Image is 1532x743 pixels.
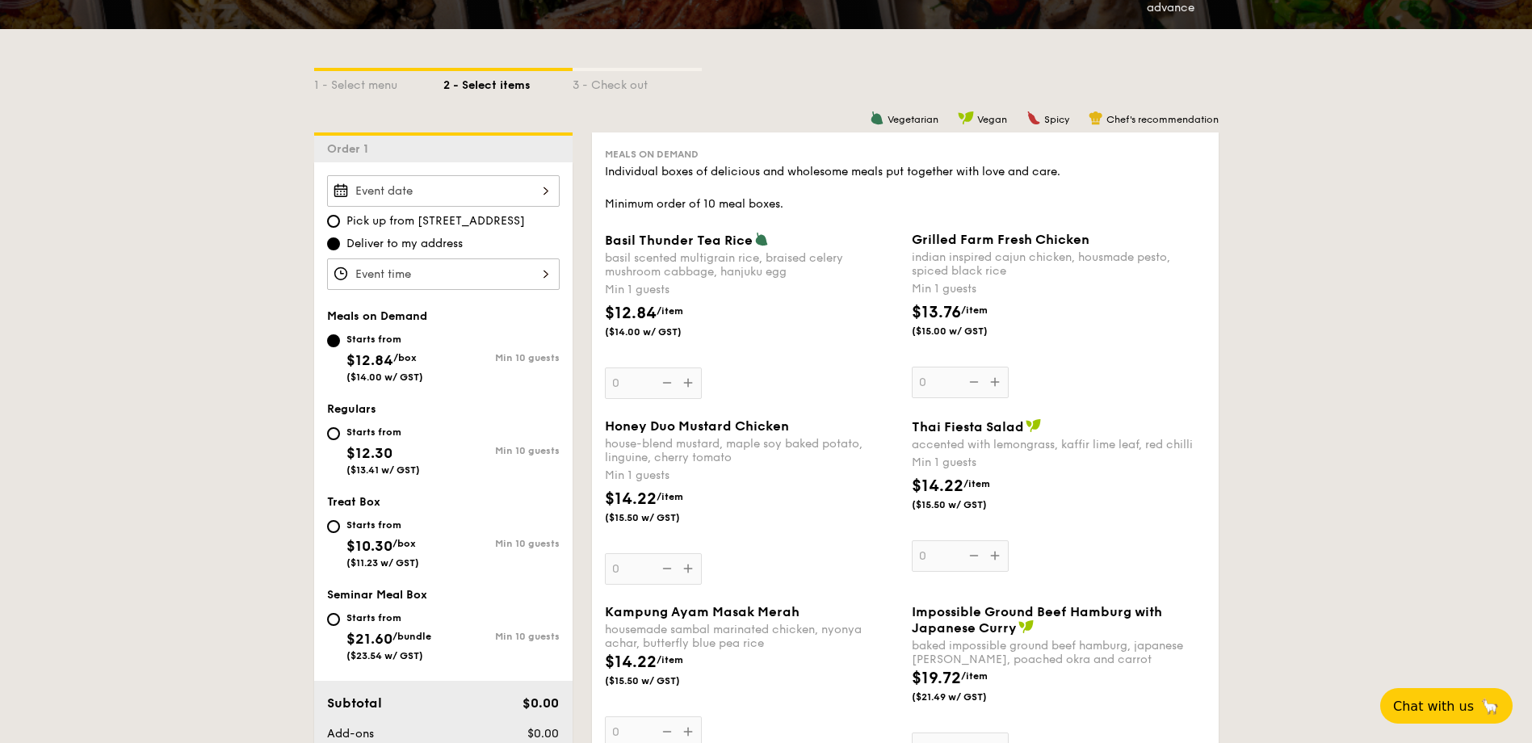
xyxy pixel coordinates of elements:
[912,604,1162,636] span: Impossible Ground Beef Hamburg with Japanese Curry
[346,557,419,569] span: ($11.23 w/ GST)
[327,613,340,626] input: Starts from$21.60/bundle($23.54 w/ GST)Min 10 guests
[327,427,340,440] input: Starts from$12.30($13.41 w/ GST)Min 10 guests
[605,604,800,619] span: Kampung Ayam Masak Merah
[888,114,938,125] span: Vegetarian
[443,352,560,363] div: Min 10 guests
[605,282,899,298] div: Min 1 guests
[393,352,417,363] span: /box
[327,309,427,323] span: Meals on Demand
[346,371,423,383] span: ($14.00 w/ GST)
[605,149,699,160] span: Meals on Demand
[346,630,392,648] span: $21.60
[327,402,376,416] span: Regulars
[605,674,715,687] span: ($15.50 w/ GST)
[605,511,715,524] span: ($15.50 w/ GST)
[346,537,392,555] span: $10.30
[327,142,375,156] span: Order 1
[327,727,374,741] span: Add-ons
[327,520,340,533] input: Starts from$10.30/box($11.23 w/ GST)Min 10 guests
[346,650,423,661] span: ($23.54 w/ GST)
[1089,111,1103,125] img: icon-chef-hat.a58ddaea.svg
[912,325,1022,338] span: ($15.00 w/ GST)
[327,495,380,509] span: Treat Box
[1026,111,1041,125] img: icon-spicy.37a8142b.svg
[1106,114,1219,125] span: Chef's recommendation
[327,588,427,602] span: Seminar Meal Box
[605,437,899,464] div: house-blend mustard, maple soy baked potato, linguine, cherry tomato
[527,727,559,741] span: $0.00
[605,164,1206,212] div: Individual boxes of delicious and wholesome meals put together with love and care. Minimum order ...
[963,478,990,489] span: /item
[912,691,1022,703] span: ($21.49 w/ GST)
[327,258,560,290] input: Event time
[1018,619,1035,634] img: icon-vegan.f8ff3823.svg
[346,464,420,476] span: ($13.41 w/ GST)
[327,695,382,711] span: Subtotal
[912,419,1024,434] span: Thai Fiesta Salad
[327,175,560,207] input: Event date
[1480,697,1500,716] span: 🦙
[605,468,899,484] div: Min 1 guests
[912,250,1206,278] div: indian inspired cajun chicken, housmade pesto, spiced black rice
[392,631,431,642] span: /bundle
[912,639,1206,666] div: baked impossible ground beef hamburg, japanese [PERSON_NAME], poached okra and carrot
[657,305,683,317] span: /item
[912,303,961,322] span: $13.76
[443,71,573,94] div: 2 - Select items
[443,538,560,549] div: Min 10 guests
[605,489,657,509] span: $14.22
[1393,699,1474,714] span: Chat with us
[443,631,560,642] div: Min 10 guests
[346,611,431,624] div: Starts from
[977,114,1007,125] span: Vegan
[961,670,988,682] span: /item
[327,237,340,250] input: Deliver to my address
[523,695,559,711] span: $0.00
[657,491,683,502] span: /item
[1380,688,1513,724] button: Chat with us🦙
[346,351,393,369] span: $12.84
[605,418,789,434] span: Honey Duo Mustard Chicken
[605,325,715,338] span: ($14.00 w/ GST)
[754,232,769,246] img: icon-vegetarian.fe4039eb.svg
[327,334,340,347] input: Starts from$12.84/box($14.00 w/ GST)Min 10 guests
[958,111,974,125] img: icon-vegan.f8ff3823.svg
[605,653,657,672] span: $14.22
[346,213,525,229] span: Pick up from [STREET_ADDRESS]
[346,518,419,531] div: Starts from
[605,233,753,248] span: Basil Thunder Tea Rice
[605,304,657,323] span: $12.84
[346,236,463,252] span: Deliver to my address
[912,476,963,496] span: $14.22
[912,498,1022,511] span: ($15.50 w/ GST)
[1026,418,1042,433] img: icon-vegan.f8ff3823.svg
[346,444,392,462] span: $12.30
[1044,114,1069,125] span: Spicy
[912,455,1206,471] div: Min 1 guests
[605,623,899,650] div: housemade sambal marinated chicken, nyonya achar, butterfly blue pea rice
[912,281,1206,297] div: Min 1 guests
[912,438,1206,451] div: accented with lemongrass, kaffir lime leaf, red chilli
[657,654,683,665] span: /item
[961,304,988,316] span: /item
[314,71,443,94] div: 1 - Select menu
[912,232,1089,247] span: Grilled Farm Fresh Chicken
[327,215,340,228] input: Pick up from [STREET_ADDRESS]
[605,251,899,279] div: basil scented multigrain rice, braised celery mushroom cabbage, hanjuku egg
[443,445,560,456] div: Min 10 guests
[346,426,420,439] div: Starts from
[346,333,423,346] div: Starts from
[573,71,702,94] div: 3 - Check out
[870,111,884,125] img: icon-vegetarian.fe4039eb.svg
[392,538,416,549] span: /box
[912,669,961,688] span: $19.72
